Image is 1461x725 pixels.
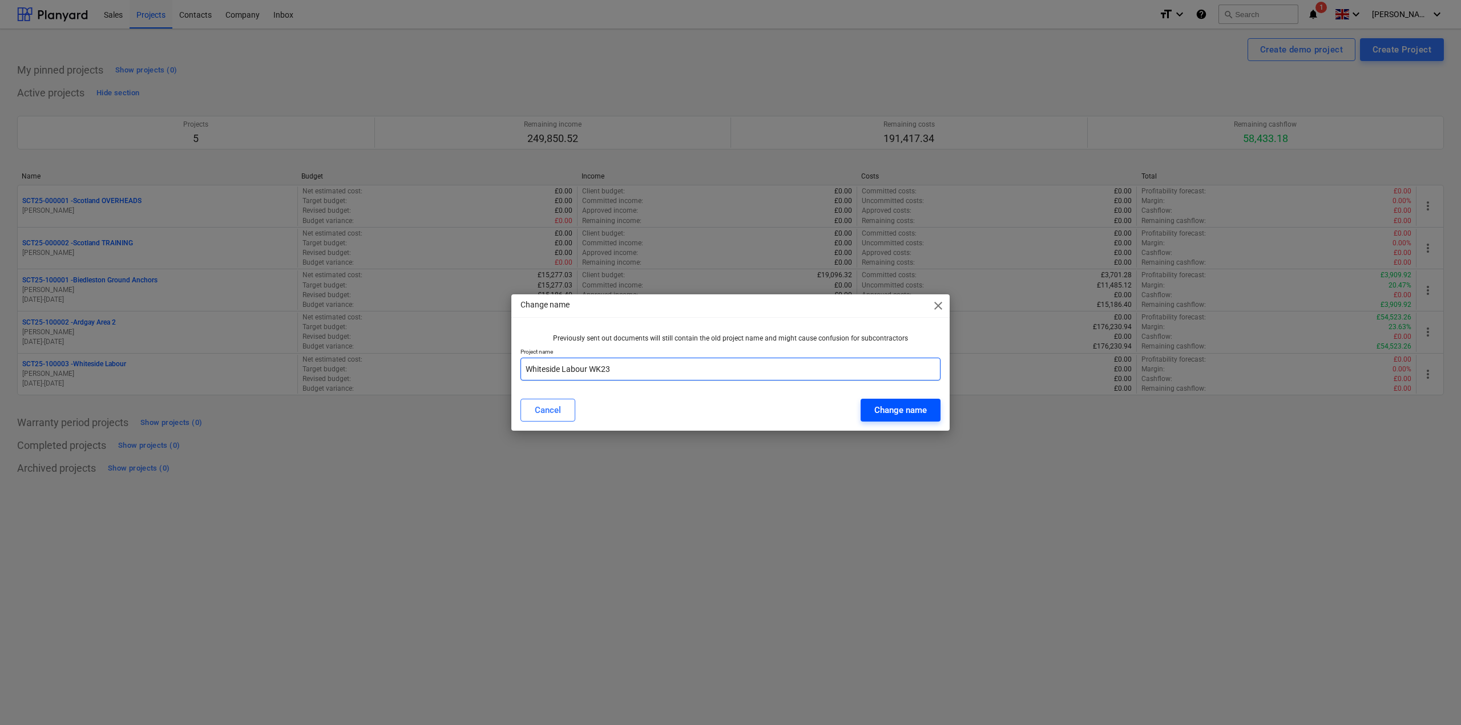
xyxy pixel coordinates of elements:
[861,399,941,422] button: Change name
[535,403,561,418] div: Cancel
[553,334,908,343] p: Previously sent out documents will still contain the old project name and might cause confusion f...
[931,299,945,313] span: close
[1404,670,1461,725] iframe: Chat Widget
[520,358,941,380] input: Project name
[874,403,927,418] div: Change name
[520,299,570,311] p: Change name
[520,348,941,358] p: Project name
[520,399,575,422] button: Cancel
